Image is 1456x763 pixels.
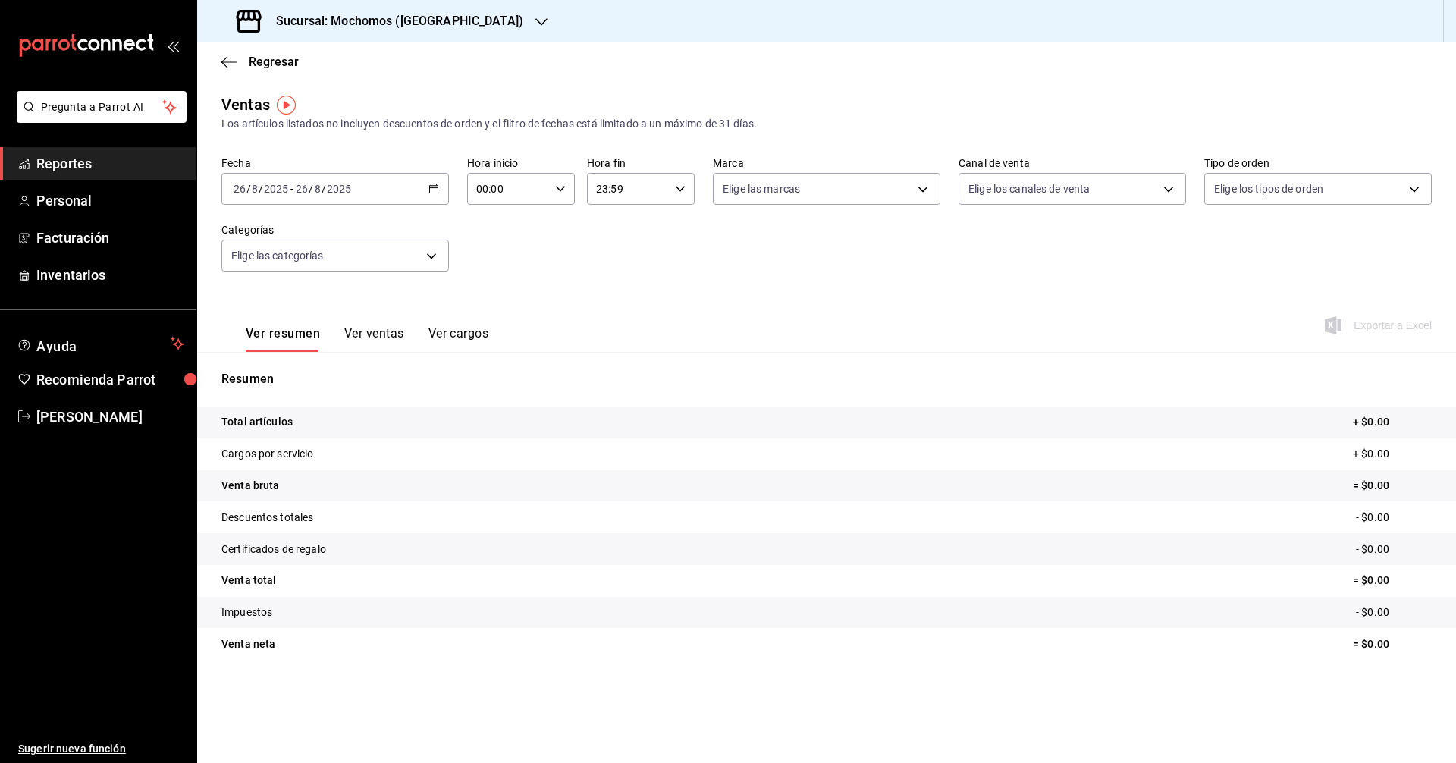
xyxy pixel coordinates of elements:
[326,183,352,195] input: ----
[1356,542,1432,557] p: - $0.00
[36,190,184,211] span: Personal
[221,510,313,526] p: Descuentos totales
[263,183,289,195] input: ----
[221,93,270,116] div: Ventas
[41,99,163,115] span: Pregunta a Parrot AI
[36,265,184,285] span: Inventarios
[221,158,449,168] label: Fecha
[246,326,320,352] button: Ver resumen
[221,573,276,589] p: Venta total
[713,158,940,168] label: Marca
[1353,478,1432,494] p: = $0.00
[277,96,296,115] img: Tooltip marker
[1356,604,1432,620] p: - $0.00
[221,116,1432,132] div: Los artículos listados no incluyen descuentos de orden y el filtro de fechas está limitado a un m...
[264,12,523,30] h3: Sucursal: Mochomos ([GEOGRAPHIC_DATA])
[167,39,179,52] button: open_drawer_menu
[344,326,404,352] button: Ver ventas
[36,334,165,353] span: Ayuda
[246,326,488,352] div: navigation tabs
[1353,636,1432,652] p: = $0.00
[1353,573,1432,589] p: = $0.00
[587,158,695,168] label: Hora fin
[221,542,326,557] p: Certificados de regalo
[309,183,313,195] span: /
[1214,181,1323,196] span: Elige los tipos de orden
[314,183,322,195] input: --
[259,183,263,195] span: /
[968,181,1090,196] span: Elige los canales de venta
[221,370,1432,388] p: Resumen
[231,248,324,263] span: Elige las categorías
[11,110,187,126] a: Pregunta a Parrot AI
[221,446,314,462] p: Cargos por servicio
[467,158,575,168] label: Hora inicio
[249,55,299,69] span: Regresar
[290,183,293,195] span: -
[1356,510,1432,526] p: - $0.00
[428,326,489,352] button: Ver cargos
[221,478,279,494] p: Venta bruta
[322,183,326,195] span: /
[295,183,309,195] input: --
[1353,446,1432,462] p: + $0.00
[36,153,184,174] span: Reportes
[18,741,184,757] span: Sugerir nueva función
[221,414,293,430] p: Total artículos
[246,183,251,195] span: /
[1204,158,1432,168] label: Tipo de orden
[1353,414,1432,430] p: + $0.00
[221,55,299,69] button: Regresar
[36,228,184,248] span: Facturación
[17,91,187,123] button: Pregunta a Parrot AI
[233,183,246,195] input: --
[36,407,184,427] span: [PERSON_NAME]
[221,636,275,652] p: Venta neta
[251,183,259,195] input: --
[723,181,800,196] span: Elige las marcas
[36,369,184,390] span: Recomienda Parrot
[221,604,272,620] p: Impuestos
[959,158,1186,168] label: Canal de venta
[221,225,449,235] label: Categorías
